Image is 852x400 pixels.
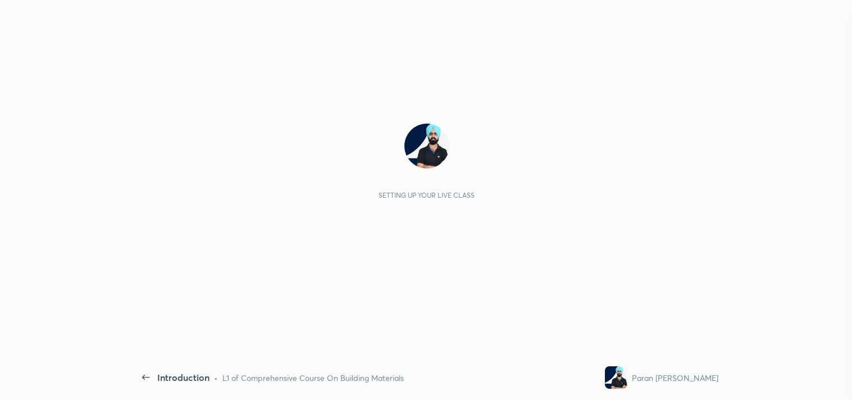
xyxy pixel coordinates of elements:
[214,372,218,384] div: •
[379,191,475,199] div: Setting up your live class
[157,371,209,384] div: Introduction
[222,372,404,384] div: L1 of Comprehensive Course On Building Materials
[605,366,627,389] img: bb0fa125db344831bf5d12566d8c4e6c.jpg
[404,124,449,169] img: bb0fa125db344831bf5d12566d8c4e6c.jpg
[632,372,718,384] div: Paran [PERSON_NAME]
